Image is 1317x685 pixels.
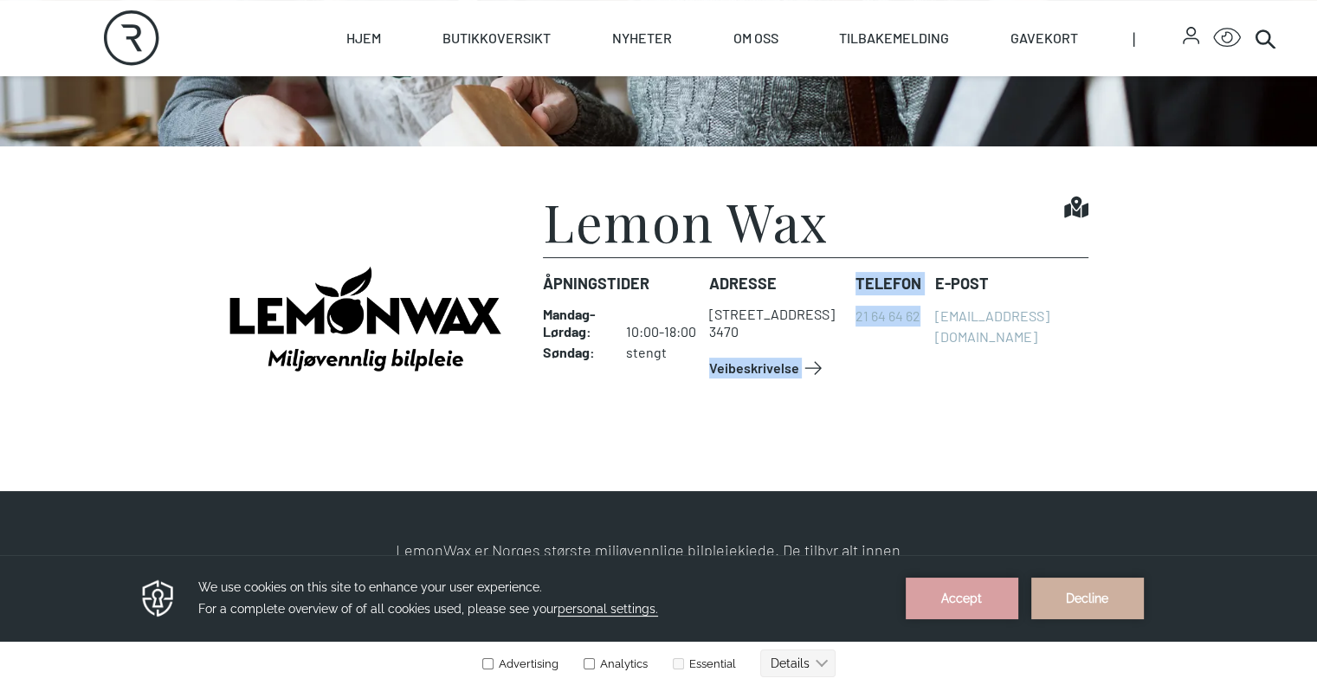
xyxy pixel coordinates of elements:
span: Veibeskrivelse [709,358,799,378]
dd: stengt [626,344,704,361]
dt: Telefon [855,272,921,295]
label: Advertising [481,102,558,115]
img: Privacy reminder [139,23,177,64]
dd: 10:00-18:00 [626,306,704,340]
label: Essential [669,102,736,115]
span: 3470 [709,323,739,339]
button: Open Accessibility Menu [1213,24,1241,52]
button: Accept [906,23,1018,64]
a: Veibeskrivelse [709,354,827,382]
div: [STREET_ADDRESS] [709,306,835,323]
dt: Adresse [709,272,842,295]
dt: Mandag - Lørdag : [543,306,609,340]
input: Analytics [584,103,595,114]
input: Advertising [482,103,494,114]
span: personal settings. [558,47,658,61]
button: Decline [1031,23,1144,64]
p: LemonWax er Norges største miljøvennlige bilpleiekjede. De tilbyr alt innen bilpleie – alt fra st... [396,540,922,584]
dt: E-post [935,272,1088,295]
dt: Åpningstider [543,272,695,295]
h3: We use cookies on this site to enhance your user experience. For a complete overview of of all co... [198,22,884,65]
h1: Lemon Wax [543,195,829,247]
a: 21 64 64 62 [855,307,920,324]
label: Analytics [580,102,648,115]
text: Details [771,101,810,115]
a: [EMAIL_ADDRESS][DOMAIN_NAME] [935,307,1049,345]
button: Details [760,94,836,122]
input: Essential [673,103,684,114]
dt: Søndag : [543,344,609,361]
